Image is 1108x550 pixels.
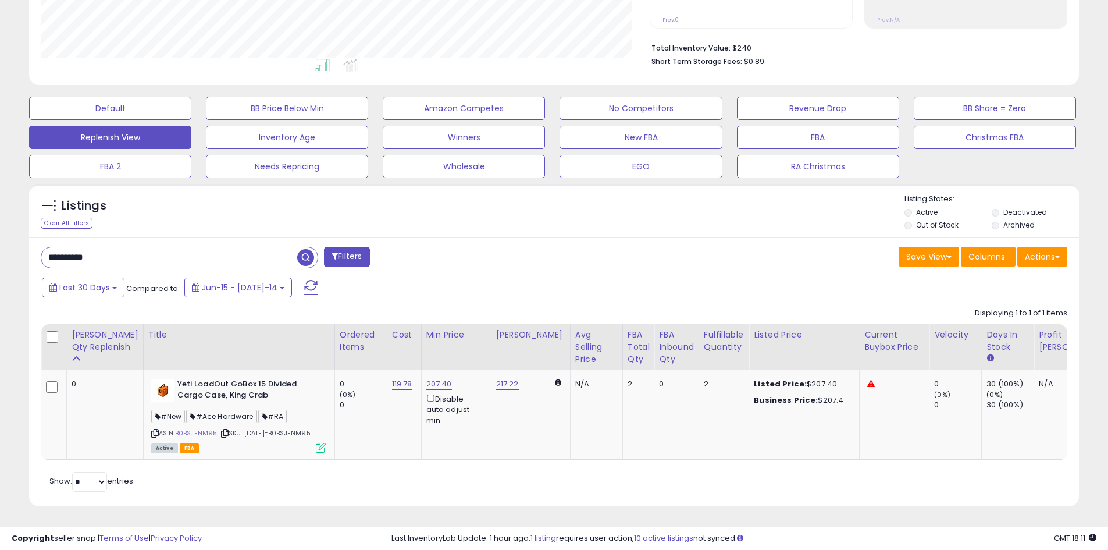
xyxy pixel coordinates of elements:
[151,533,202,544] a: Privacy Policy
[754,378,807,389] b: Listed Price:
[737,155,899,178] button: RA Christmas
[1039,329,1108,353] div: Profit [PERSON_NAME]
[754,329,854,341] div: Listed Price
[877,16,900,23] small: Prev: N/A
[651,43,731,53] b: Total Inventory Value:
[1054,533,1096,544] span: 2025-08-14 18:11 GMT
[737,126,899,149] button: FBA
[29,126,191,149] button: Replenish View
[1039,379,1104,389] div: N/A
[202,282,277,293] span: Jun-15 - [DATE]-14
[628,379,646,389] div: 2
[659,379,690,389] div: 0
[934,390,950,399] small: (0%)
[186,410,256,423] span: #Ace Hardware
[340,400,387,410] div: 0
[175,428,218,438] a: B0BSJFNM95
[986,329,1029,353] div: Days In Stock
[934,329,977,341] div: Velocity
[206,97,368,120] button: BB Price Below Min
[864,329,924,353] div: Current Buybox Price
[916,220,959,230] label: Out of Stock
[177,379,319,403] b: Yeti LoadOut GoBox 15 Divided Cargo Case, King Crab
[1003,207,1047,217] label: Deactivated
[151,410,186,423] span: #New
[426,378,452,390] a: 207.40
[651,56,742,66] b: Short Term Storage Fees:
[340,329,382,353] div: Ordered Items
[634,533,693,544] a: 10 active listings
[754,395,850,406] div: $207.4
[628,329,650,366] div: FBA Total Qty
[968,251,1005,262] span: Columns
[1003,220,1035,230] label: Archived
[49,476,133,487] span: Show: entries
[704,379,740,389] div: 2
[184,278,292,297] button: Jun-15 - [DATE]-14
[530,533,556,544] a: 1 listing
[560,155,722,178] button: EGO
[151,379,326,452] div: ASIN:
[704,329,744,353] div: Fulfillable Quantity
[560,126,722,149] button: New FBA
[934,400,981,410] div: 0
[560,97,722,120] button: No Competitors
[392,378,412,390] a: 119.78
[1017,247,1067,267] button: Actions
[744,56,764,67] span: $0.89
[151,443,178,453] span: All listings currently available for purchase on Amazon
[391,533,1096,544] div: Last InventoryLab Update: 1 hour ago, requires user action, not synced.
[151,379,174,402] img: 31yj-i+G-UL._SL40_.jpg
[496,329,565,341] div: [PERSON_NAME]
[99,533,149,544] a: Terms of Use
[961,247,1016,267] button: Columns
[426,392,482,426] div: Disable auto adjust min
[914,97,1076,120] button: BB Share = Zero
[29,97,191,120] button: Default
[899,247,959,267] button: Save View
[575,329,618,366] div: Avg Selling Price
[575,379,614,389] div: N/A
[29,155,191,178] button: FBA 2
[392,329,416,341] div: Cost
[496,378,519,390] a: 217.22
[42,278,124,297] button: Last 30 Days
[148,329,330,341] div: Title
[340,379,387,389] div: 0
[662,16,679,23] small: Prev: 0
[383,97,545,120] button: Amazon Competes
[41,218,92,229] div: Clear All Filters
[180,443,199,453] span: FBA
[934,379,981,389] div: 0
[62,198,106,214] h5: Listings
[72,329,138,353] div: [PERSON_NAME] Qty Replenish
[206,126,368,149] button: Inventory Age
[219,428,311,438] span: | SKU: [DATE]-B0BSJFNM95
[651,40,1059,54] li: $240
[258,410,287,423] span: #RA
[324,247,369,267] button: Filters
[916,207,938,217] label: Active
[737,97,899,120] button: Revenue Drop
[986,379,1034,389] div: 30 (100%)
[383,126,545,149] button: Winners
[12,533,54,544] strong: Copyright
[383,155,545,178] button: Wholesale
[12,533,202,544] div: seller snap | |
[72,379,134,389] div: 0
[904,194,1079,205] p: Listing States:
[59,282,110,293] span: Last 30 Days
[975,308,1067,319] div: Displaying 1 to 1 of 1 items
[754,379,850,389] div: $207.40
[67,324,144,370] th: Please note that this number is a calculation based on your required days of coverage and your ve...
[426,329,486,341] div: Min Price
[206,155,368,178] button: Needs Repricing
[914,126,1076,149] button: Christmas FBA
[986,400,1034,410] div: 30 (100%)
[986,353,993,364] small: Days In Stock.
[754,395,818,406] b: Business Price:
[659,329,694,366] div: FBA inbound Qty
[340,390,356,399] small: (0%)
[986,390,1003,399] small: (0%)
[126,283,180,294] span: Compared to:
